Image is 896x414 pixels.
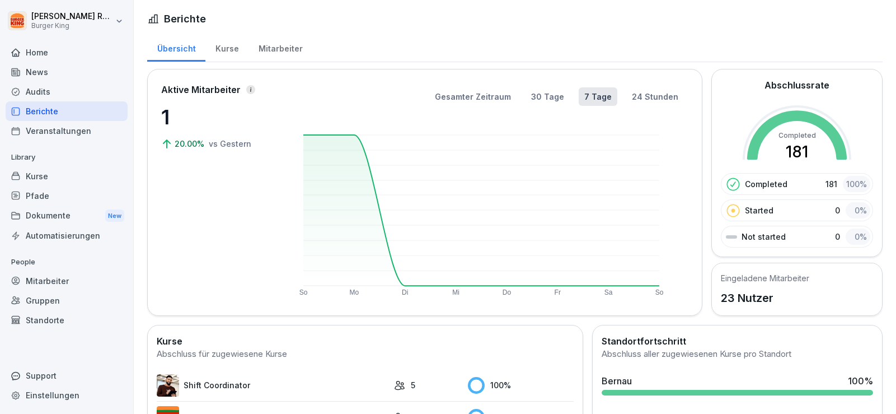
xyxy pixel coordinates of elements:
[846,229,870,245] div: 0 %
[835,204,840,216] p: 0
[468,377,574,394] div: 100 %
[31,12,113,21] p: [PERSON_NAME] Rohrich
[349,289,359,296] text: Mo
[6,206,128,226] a: DokumenteNew
[411,379,415,391] p: 5
[161,83,241,96] p: Aktive Mitarbeiter
[742,231,786,243] p: Not started
[721,290,809,306] p: 23 Nutzer
[655,289,663,296] text: So
[602,348,873,361] div: Abschluss aller zugewiesenen Kurse pro Standort
[6,366,128,385] div: Support
[157,348,574,361] div: Abschluss für zugewiesene Kurse
[6,310,128,330] a: Standorte
[452,289,459,296] text: Mi
[299,289,308,296] text: So
[31,22,113,30] p: Burger King
[503,289,512,296] text: Do
[6,206,128,226] div: Dokumente
[604,289,612,296] text: Sa
[848,374,873,388] div: 100 %
[597,370,878,400] a: Bernau100%
[602,374,632,388] div: Bernau
[6,271,128,291] a: Mitarbeiter
[6,166,128,186] a: Kurse
[554,289,560,296] text: Fr
[825,178,837,190] p: 181
[6,148,128,166] p: Library
[6,101,128,121] a: Berichte
[402,289,408,296] text: Di
[526,87,570,106] button: 30 Tage
[429,87,517,106] button: Gesamter Zeitraum
[602,334,873,348] h2: Standortfortschritt
[157,334,574,348] h2: Kurse
[6,82,128,101] a: Audits
[843,176,870,192] div: 100 %
[764,78,829,92] h2: Abschlussrate
[209,138,251,150] p: vs Gestern
[6,226,128,245] a: Automatisierungen
[157,374,179,397] img: q4kvd0p412g56irxfxn6tm8s.png
[6,186,128,206] a: Pfade
[147,33,205,62] a: Übersicht
[579,87,617,106] button: 7 Tage
[161,102,273,132] p: 1
[6,385,128,405] a: Einstellungen
[721,272,809,284] h5: Eingeladene Mitarbeiter
[626,87,684,106] button: 24 Stunden
[248,33,312,62] a: Mitarbeiter
[6,62,128,82] a: News
[745,178,787,190] p: Completed
[164,11,206,26] h1: Berichte
[205,33,248,62] a: Kurse
[846,202,870,218] div: 0 %
[175,138,207,150] p: 20.00%
[6,43,128,62] a: Home
[157,374,388,397] a: Shift Coordinator
[6,253,128,271] p: People
[745,204,773,216] p: Started
[835,231,840,243] p: 0
[6,121,128,141] a: Veranstaltungen
[6,291,128,310] a: Gruppen
[105,210,124,222] div: New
